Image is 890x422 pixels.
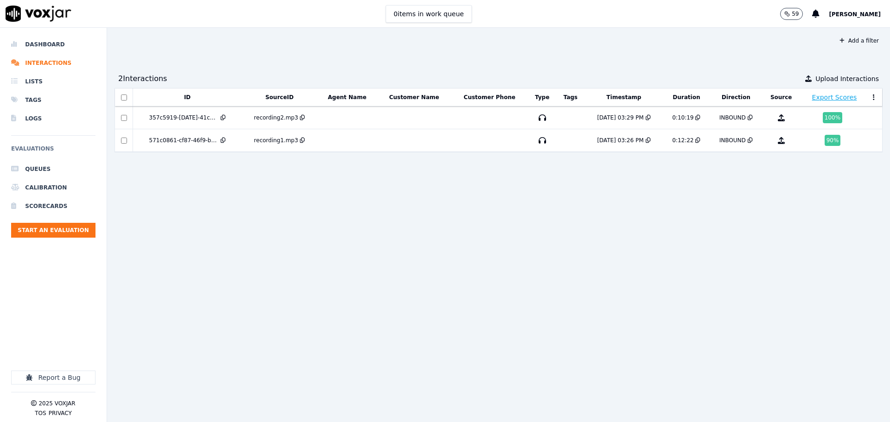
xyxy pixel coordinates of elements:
button: TOS [35,409,46,417]
p: 2025 Voxjar [38,400,75,407]
button: Upload Interactions [805,74,879,83]
button: Customer Name [389,94,439,101]
button: 0items in work queue [386,5,472,23]
div: 0:12:22 [672,137,693,144]
div: 571c0861-cf87-46f9-bd81-ef1155488a59 [149,137,219,144]
button: Tags [564,94,578,101]
button: Report a Bug [11,371,95,384]
button: Source [770,94,792,101]
a: Queues [11,160,95,178]
div: 357c5919-[DATE]-41c2-9f84-171eb38425a0 [149,114,219,121]
button: Agent Name [328,94,366,101]
a: Dashboard [11,35,95,54]
button: Timestamp [606,94,641,101]
div: 2 Interaction s [118,73,167,84]
div: 90 % [825,135,841,146]
a: Logs [11,109,95,128]
button: 59 [780,8,803,20]
a: Tags [11,91,95,109]
span: [PERSON_NAME] [829,11,881,18]
a: Calibration [11,178,95,197]
button: Start an Evaluation [11,223,95,238]
button: [PERSON_NAME] [829,8,890,19]
button: Type [535,94,549,101]
div: [DATE] 03:29 PM [597,114,643,121]
button: Privacy [49,409,72,417]
button: Export Scores [812,93,857,102]
button: Add a filter [836,35,883,46]
button: 59 [780,8,812,20]
div: INBOUND [719,137,746,144]
div: [DATE] 03:26 PM [597,137,643,144]
div: 0:10:19 [672,114,693,121]
p: 59 [792,10,799,18]
div: recording2.mp3 [254,114,298,121]
button: Customer Phone [464,94,515,101]
button: ID [184,94,191,101]
img: voxjar logo [6,6,71,22]
button: Direction [722,94,750,101]
a: Lists [11,72,95,91]
div: recording1.mp3 [254,137,298,144]
div: 100 % [823,112,842,123]
button: Duration [673,94,700,101]
button: SourceID [265,94,293,101]
span: Upload Interactions [815,74,879,83]
a: Scorecards [11,197,95,215]
div: INBOUND [719,114,746,121]
h6: Evaluations [11,143,95,160]
a: Interactions [11,54,95,72]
